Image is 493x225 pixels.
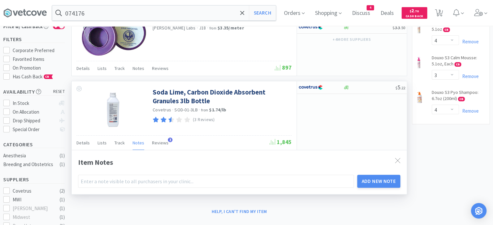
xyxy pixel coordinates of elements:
a: Remove [459,73,479,79]
span: . 22 [400,85,405,90]
a: Douxo S3 Calm Mousse: 5.1oz, Each CB [432,55,486,70]
img: 2f9023b7eb4b48ce8d70a78b12871c0d_399017.png [416,56,422,69]
span: 1,845 [270,138,292,146]
div: Drop Shipped [13,117,56,125]
div: [PERSON_NAME] [13,205,53,212]
a: Douxo S3 Pyo Shampoo: 6.7oz (200ml) CB [432,89,486,105]
a: Covetrus [153,107,171,113]
div: Favorited Items [13,55,65,63]
span: Details [76,140,90,146]
img: 98b9c13998a749489e0da3f025c59449_546453.png [84,88,143,130]
div: Anesthesia [3,152,56,160]
span: . 50 [400,25,405,30]
img: 0672c5f8764042648eb63ac31b5a8553_404042.png [416,91,423,104]
strong: $1.74 / lb [209,107,226,113]
div: Special Order [13,126,56,133]
div: ( 1 ) [60,161,65,168]
div: On Allocation [13,108,56,116]
a: Deals [378,10,396,16]
span: Reviews [152,65,169,71]
a: $2.70Cash Back [402,4,427,22]
div: Covetrus [13,187,53,195]
button: Search [249,6,276,20]
span: · [197,25,198,31]
h5: Filters [3,36,65,43]
span: 5 [395,84,405,91]
h5: Categories [3,141,65,148]
div: Midwest [13,213,53,221]
img: 77fca1acd8b6420a9015268ca798ef17_1.png [299,22,323,32]
span: $ [393,25,394,30]
input: Search by item, sku, manufacturer, ingredient, size... [52,6,276,20]
span: Cash Back [405,15,423,19]
a: DOUXO S3 PYO Mousse: 5.1oz CB [432,20,486,35]
div: Price w/ Cash Back [3,23,50,29]
span: $ [410,9,411,13]
div: Open Intercom Messenger [471,203,487,219]
a: [PERSON_NAME] Labs [153,25,196,31]
span: $ [395,85,397,90]
span: Has Cash Back [13,73,53,80]
span: reset [53,88,65,95]
div: Breeding and Obstetrics [3,161,56,168]
span: Lists [98,140,107,146]
span: Track [114,140,125,146]
div: ( 1 ) [60,152,65,160]
span: Track [114,65,125,71]
span: 2 [410,7,419,14]
a: 3 [432,11,446,17]
a: Discuss4 [349,10,373,16]
div: Item Notes [78,157,400,168]
a: Soda Lime, Carbon Dioxide Absorbent Granules 3lb Bottle [153,88,290,106]
span: 33 [393,23,405,31]
strong: $3.35 / meter [217,25,244,31]
div: Corporate Preferred [13,47,65,54]
span: CB [44,75,51,79]
h5: Availability [3,88,65,96]
span: · [207,25,208,31]
img: 1263bc74064b47028536218f682118f2_404048.png [416,21,422,34]
span: · [172,107,173,113]
div: In Stock [13,99,56,107]
span: CB [443,28,450,32]
span: Notes [133,140,144,146]
span: Reviews [152,140,169,146]
div: ( 1 ) [60,196,65,204]
span: . 70 [414,9,419,13]
span: 897 [275,64,292,71]
button: Add New Note [357,175,401,188]
span: CB [455,62,461,66]
button: Help, I can't find my item [208,206,271,217]
div: ( 1 ) [60,205,65,212]
h5: Suppliers [3,176,65,183]
button: +4more suppliers [329,35,374,44]
p: (3 Reviews) [193,117,215,123]
div: On Promotion [13,64,65,72]
span: 3 [168,138,172,142]
span: 4 [367,6,374,10]
div: ( 1 ) [60,213,65,221]
img: 9eff2e2d6b5e40d6b8b80386aacd99bb_99530.png [81,15,146,56]
span: from [209,26,217,30]
span: SOD-01-3LB [174,107,198,113]
input: Enter a note visible to all purchasers in your clinic... [78,175,354,188]
div: MWI [13,196,53,204]
span: Notes [133,65,144,71]
a: Remove [459,39,479,45]
span: Lists [98,65,107,71]
img: 77fca1acd8b6420a9015268ca798ef17_1.png [299,83,323,92]
span: Details [76,65,90,71]
span: from [201,108,208,112]
div: ( 2 ) [60,187,65,195]
span: · [199,107,200,113]
span: CB [458,97,464,101]
a: Remove [459,108,479,114]
span: J18 [199,25,206,31]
